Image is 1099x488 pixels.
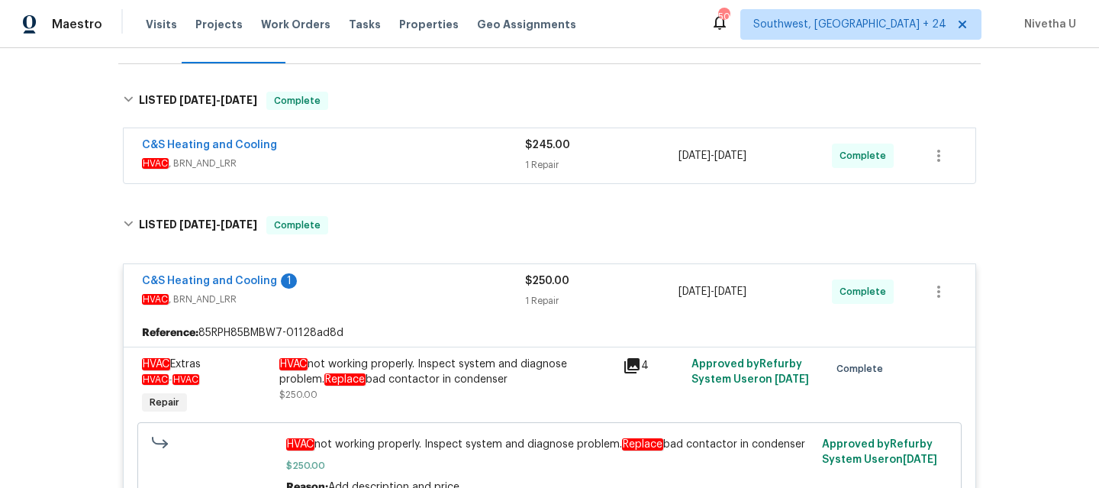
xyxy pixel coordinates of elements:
[118,201,981,250] div: LISTED [DATE]-[DATE]Complete
[142,375,199,384] span: -
[143,395,185,410] span: Repair
[678,286,711,297] span: [DATE]
[281,273,297,289] div: 1
[678,284,746,299] span: -
[52,17,102,32] span: Maestro
[903,454,937,465] span: [DATE]
[324,373,366,386] em: Replace
[840,284,892,299] span: Complete
[179,95,216,105] span: [DATE]
[349,19,381,30] span: Tasks
[142,276,277,286] a: C&S Heating and Cooling
[179,95,257,105] span: -
[840,148,892,163] span: Complete
[836,361,889,377] span: Complete
[1018,17,1076,32] span: Nivetha U
[399,17,459,32] span: Properties
[146,17,177,32] span: Visits
[714,150,746,161] span: [DATE]
[525,276,569,286] span: $250.00
[691,359,809,385] span: Approved by Refurby System User on
[268,218,327,233] span: Complete
[142,358,201,370] span: Extras
[139,216,257,234] h6: LISTED
[142,325,198,341] b: Reference:
[221,219,257,230] span: [DATE]
[718,9,729,24] div: 502
[279,390,317,399] span: $250.00
[179,219,216,230] span: [DATE]
[286,458,814,473] span: $250.00
[142,294,169,305] em: HVAC
[525,293,678,309] div: 1 Repair
[678,150,711,161] span: [DATE]
[139,92,257,110] h6: LISTED
[172,374,199,385] em: HVAC
[279,358,308,370] em: HVAC
[714,286,746,297] span: [DATE]
[622,438,663,451] em: Replace
[118,76,981,125] div: LISTED [DATE]-[DATE]Complete
[268,93,327,108] span: Complete
[142,374,169,385] em: HVAC
[195,17,243,32] span: Projects
[286,437,814,452] span: not working properly. Inspect system and diagnose problem. bad contactor in condenser
[623,357,682,375] div: 4
[221,95,257,105] span: [DATE]
[775,374,809,385] span: [DATE]
[142,358,170,370] em: HVAC
[822,439,937,465] span: Approved by Refurby System User on
[286,438,314,451] em: HVAC
[142,140,277,150] a: C&S Heating and Cooling
[124,319,975,347] div: 85RPH85BMBW7-01128ad8d
[678,148,746,163] span: -
[525,157,678,173] div: 1 Repair
[525,140,570,150] span: $245.00
[142,156,525,171] span: , BRN_AND_LRR
[142,292,525,307] span: , BRN_AND_LRR
[142,158,169,169] em: HVAC
[477,17,576,32] span: Geo Assignments
[279,357,614,387] div: not working properly. Inspect system and diagnose problem. bad contactor in condenser
[261,17,330,32] span: Work Orders
[753,17,946,32] span: Southwest, [GEOGRAPHIC_DATA] + 24
[179,219,257,230] span: -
